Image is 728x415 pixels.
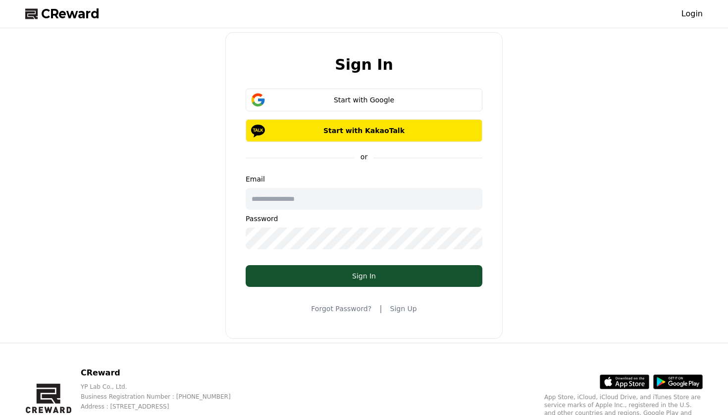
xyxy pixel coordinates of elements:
p: Start with KakaoTalk [260,126,468,136]
button: Sign In [246,265,482,287]
div: Sign In [265,271,463,281]
button: Start with Google [246,89,482,111]
p: Address : [STREET_ADDRESS] [81,403,247,411]
a: Forgot Password? [311,304,371,314]
button: Start with KakaoTalk [246,119,482,142]
p: YP Lab Co., Ltd. [81,383,247,391]
a: Sign Up [390,304,417,314]
p: or [355,152,373,162]
p: Business Registration Number : [PHONE_NUMBER] [81,393,247,401]
a: CReward [25,6,100,22]
p: CReward [81,367,247,379]
div: Start with Google [260,95,468,105]
h2: Sign In [335,56,393,73]
p: Email [246,174,482,184]
span: CReward [41,6,100,22]
a: Login [681,8,703,20]
p: Password [246,214,482,224]
span: | [379,303,382,315]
